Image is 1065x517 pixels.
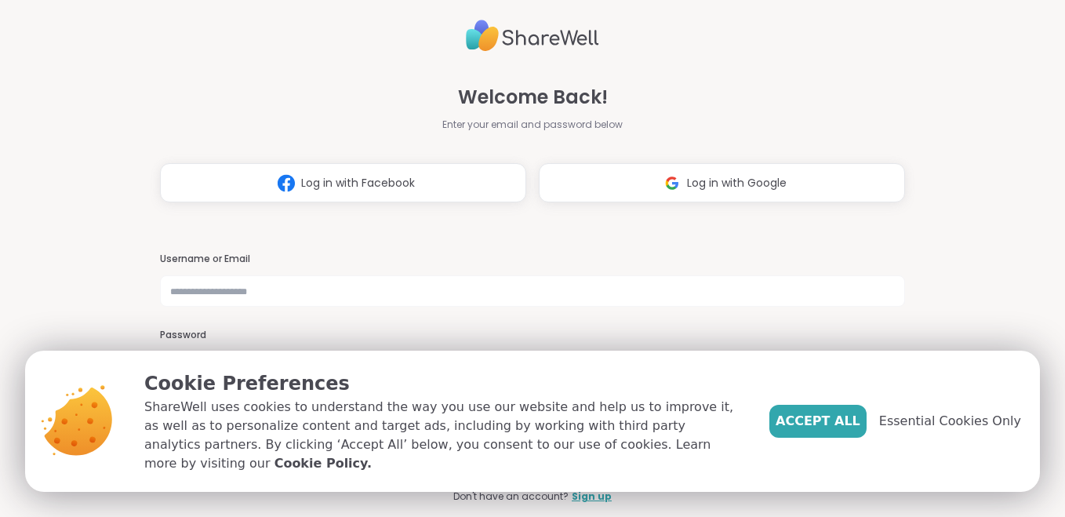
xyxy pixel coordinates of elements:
[144,370,744,398] p: Cookie Preferences
[458,83,608,111] span: Welcome Back!
[769,405,867,438] button: Accept All
[572,490,612,504] a: Sign up
[539,163,905,202] button: Log in with Google
[453,490,569,504] span: Don't have an account?
[160,253,906,266] h3: Username or Email
[466,13,599,58] img: ShareWell Logo
[274,454,372,473] a: Cookie Policy.
[144,398,744,473] p: ShareWell uses cookies to understand the way you use our website and help us to improve it, as we...
[271,169,301,198] img: ShareWell Logomark
[301,175,415,191] span: Log in with Facebook
[160,329,906,342] h3: Password
[657,169,687,198] img: ShareWell Logomark
[879,412,1021,431] span: Essential Cookies Only
[442,118,623,132] span: Enter your email and password below
[160,163,526,202] button: Log in with Facebook
[776,412,860,431] span: Accept All
[687,175,787,191] span: Log in with Google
